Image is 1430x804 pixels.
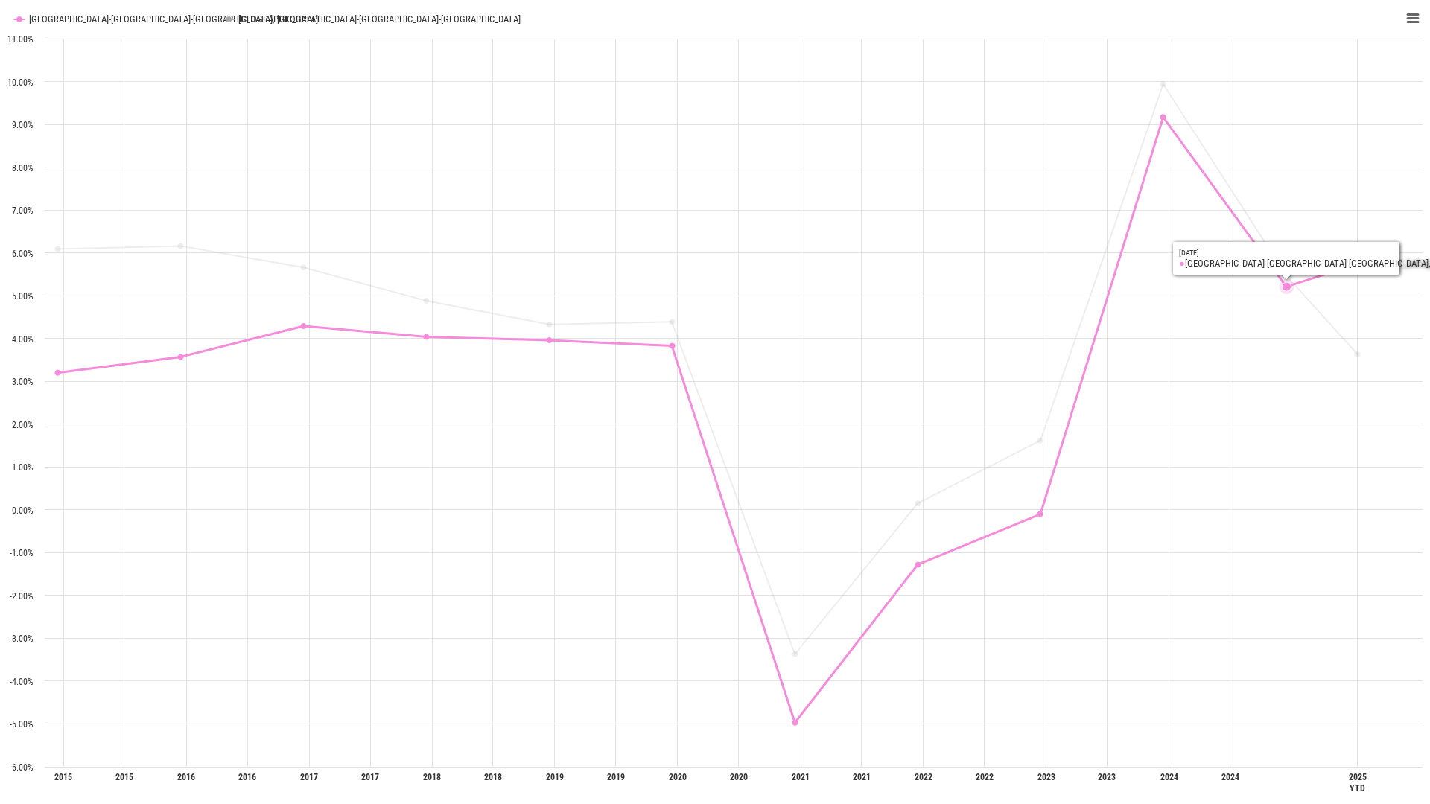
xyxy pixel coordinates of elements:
[1221,772,1239,782] text: 2024
[1355,261,1361,267] path: Monday, 14 Jul, 20:00, 5.74. Philadelphia-Camden-Wilmington, PA-NJ-DE-MD.
[792,720,798,726] path: Monday, 14 Dec, 19:00, -4.97. Philadelphia-Camden-Wilmington, PA-NJ-DE-MD.
[1037,438,1043,444] path: Wednesday, 14 Dec, 19:00, 1.62. USA.
[12,334,34,345] text: 4.00%
[178,243,184,249] path: Monday, 14 Dec, 19:00, 6.16. USA.
[669,772,687,782] text: 2020
[1354,351,1360,357] path: Monday, 14 Jul, 20:00, 3.63. USA.
[115,772,133,782] text: 2015
[1160,772,1178,782] text: 2024
[915,772,932,782] text: 2022
[1037,772,1055,782] text: 2023
[424,334,430,339] path: Thursday, 14 Dec, 19:00, 4.04. Philadelphia-Camden-Wilmington, PA-NJ-DE-MD.
[10,719,34,730] text: -5.00%
[12,205,34,216] text: 7.00%
[423,772,441,782] text: 2018
[178,354,184,360] path: Monday, 14 Dec, 19:00, 3.57. Philadelphia-Camden-Wilmington, PA-NJ-DE-MD.
[14,13,208,25] button: Show Philadelphia-Camden-Wilmington, PA-NJ-DE-MD
[10,762,34,773] text: -6.00%
[1349,772,1367,794] text: 2025 YTD
[1037,511,1043,517] path: Wednesday, 14 Dec, 19:00, -0.1. Philadelphia-Camden-Wilmington, PA-NJ-DE-MD.
[238,772,256,782] text: 2016
[547,322,553,328] path: Friday, 14 Dec, 19:00, 4.33. USA.
[792,651,798,657] path: Monday, 14 Dec, 19:00, -3.37. USA.
[10,591,34,602] text: -2.00%
[853,772,871,782] text: 2021
[12,505,34,516] text: 0.00%
[12,120,34,130] text: 9.00%
[12,291,34,301] text: 5.00%
[670,342,676,348] path: Saturday, 14 Dec, 19:00, 3.83. Philadelphia-Camden-Wilmington, PA-NJ-DE-MD.
[55,370,61,376] path: Sunday, 14 Dec, 19:00, 3.2. Philadelphia-Camden-Wilmington, PA-NJ-DE-MD.
[1160,114,1166,120] path: Thursday, 14 Dec, 19:00, 9.17. Philadelphia-Camden-Wilmington, PA-NJ-DE-MD.
[1160,81,1166,87] path: Thursday, 14 Dec, 19:00, 9.94. USA.
[301,323,307,329] path: Wednesday, 14 Dec, 19:00, 4.29. Philadelphia-Camden-Wilmington, PA-NJ-DE-MD.
[10,548,34,558] text: -1.00%
[730,772,748,782] text: 2020
[976,772,994,782] text: 2022
[7,34,34,45] text: 11.00%
[792,772,810,782] text: 2021
[238,13,318,25] text: [GEOGRAPHIC_DATA]
[607,772,625,782] text: 2019
[12,163,34,173] text: 8.00%
[547,337,553,343] path: Friday, 14 Dec, 19:00, 3.96. Philadelphia-Camden-Wilmington, PA-NJ-DE-MD.
[1283,282,1291,291] path: Saturday, 14 Dec, 19:00, 5.21. Philadelphia-Camden-Wilmington, PA-NJ-DE-MD.
[670,319,676,325] path: Saturday, 14 Dec, 19:00, 4.39. USA.
[546,772,564,782] text: 2019
[484,772,502,782] text: 2018
[10,634,34,644] text: -3.00%
[7,77,34,88] text: 10.00%
[915,561,921,567] path: Tuesday, 14 Dec, 19:00, -1.28. Philadelphia-Camden-Wilmington, PA-NJ-DE-MD.
[55,246,61,252] path: Sunday, 14 Dec, 19:00, 6.09. USA.
[915,500,921,506] path: Tuesday, 14 Dec, 19:00, 0.15. USA.
[424,298,430,304] path: Thursday, 14 Dec, 19:00, 4.88. USA.
[177,772,195,782] text: 2016
[301,264,307,270] path: Wednesday, 14 Dec, 19:00, 5.66. USA.
[12,377,34,387] text: 3.00%
[223,13,255,25] button: Show USA
[12,462,34,473] text: 1.00%
[54,772,72,782] text: 2015
[12,249,34,259] text: 6.00%
[300,772,318,782] text: 2017
[361,772,379,782] text: 2017
[12,420,34,430] text: 2.00%
[1098,772,1116,782] text: 2023
[1284,272,1290,278] path: Saturday, 14 Dec, 19:00, 5.47. USA.
[10,677,34,687] text: -4.00%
